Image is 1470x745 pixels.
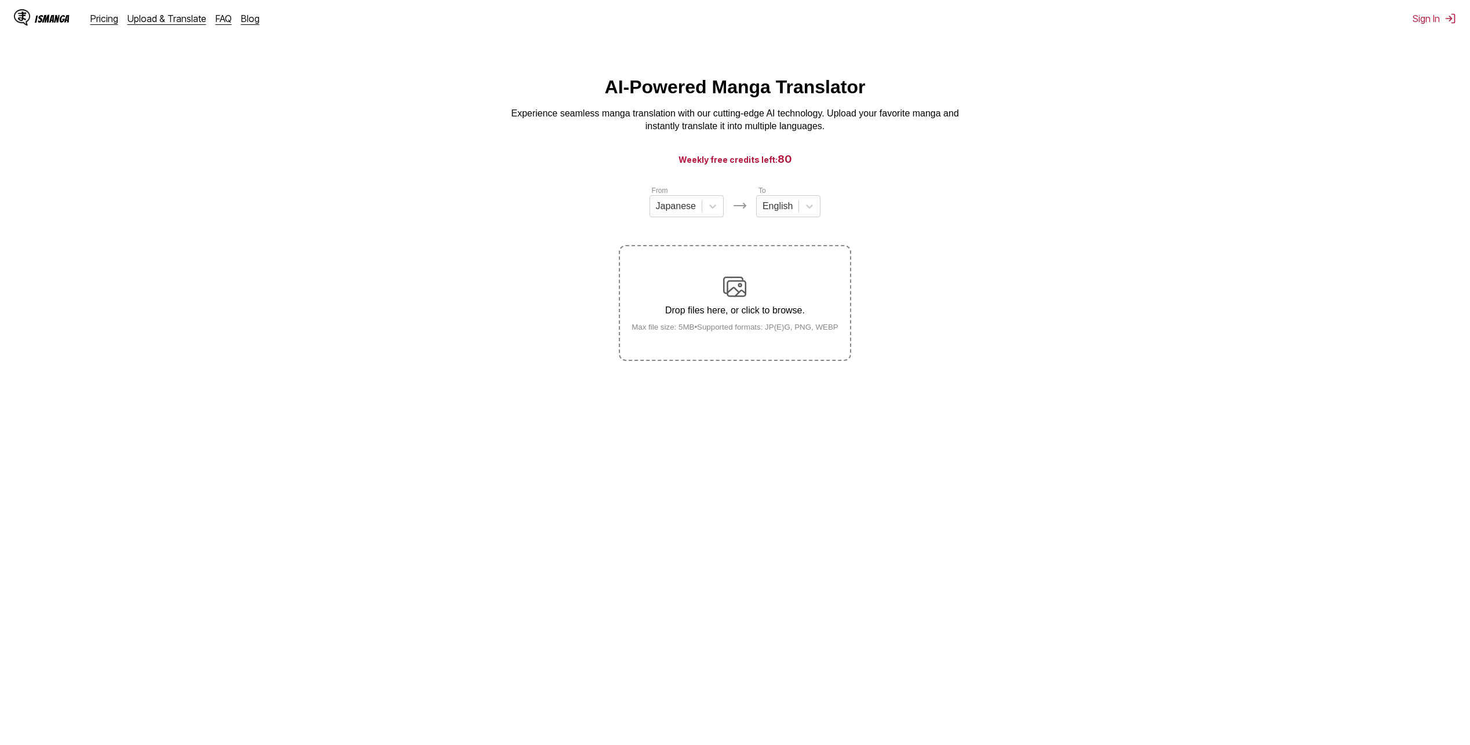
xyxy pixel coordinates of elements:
[733,199,747,213] img: Languages icon
[28,152,1442,166] h3: Weekly free credits left:
[14,9,90,28] a: IsManga LogoIsManga
[605,76,866,98] h1: AI-Powered Manga Translator
[127,13,206,24] a: Upload & Translate
[778,153,792,165] span: 80
[216,13,232,24] a: FAQ
[652,187,668,195] label: From
[758,187,766,195] label: To
[90,13,118,24] a: Pricing
[35,13,70,24] div: IsManga
[241,13,260,24] a: Blog
[622,323,848,331] small: Max file size: 5MB • Supported formats: JP(E)G, PNG, WEBP
[1413,13,1456,24] button: Sign In
[1445,13,1456,24] img: Sign out
[14,9,30,25] img: IsManga Logo
[504,107,967,133] p: Experience seamless manga translation with our cutting-edge AI technology. Upload your favorite m...
[622,305,848,316] p: Drop files here, or click to browse.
